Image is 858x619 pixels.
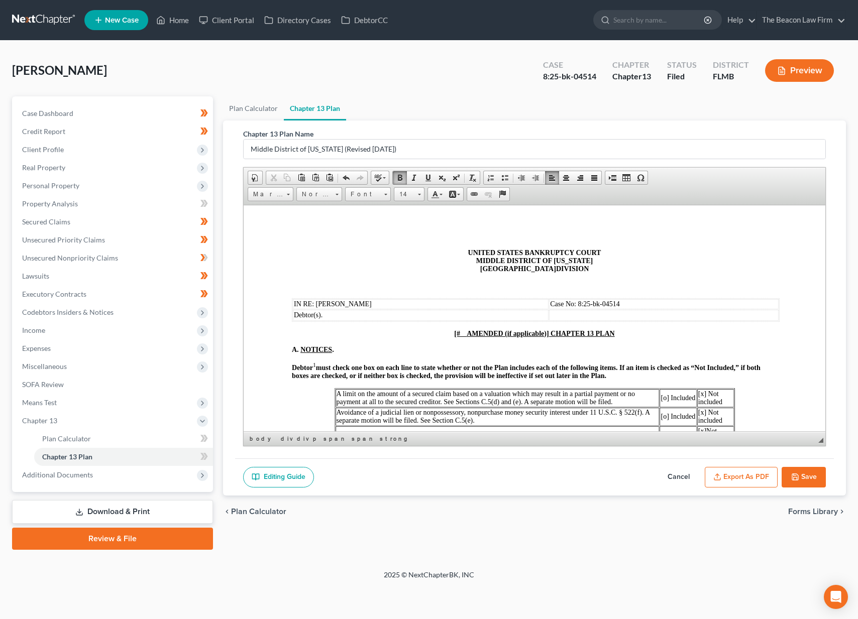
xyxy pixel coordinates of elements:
span: Income [22,326,45,334]
span: Marker [248,188,283,201]
a: Document Properties [248,171,262,184]
a: Executory Contracts [14,285,213,303]
span: SOFA Review [22,380,64,389]
a: Superscript [449,171,463,184]
span: Font [346,188,381,201]
span: Unsecured Priority Claims [22,235,105,244]
span: Not Included [455,222,479,237]
button: Cancel [657,467,701,488]
a: Subscript [435,171,449,184]
span: Executory Contracts [22,290,86,298]
a: Decrease Indent [514,171,528,184]
span: Plan Calculator [231,508,286,516]
div: FLMB [713,71,749,82]
a: Bold [393,171,407,184]
span: Forms Library [788,508,838,516]
label: Chapter 13 Plan Name [243,129,313,139]
a: Font [345,187,391,201]
a: Underline [421,171,435,184]
span: [x] Not included [455,203,479,219]
span: 13 [642,71,651,81]
div: Chapter [612,59,651,71]
a: Paste [294,171,308,184]
a: Home [151,11,194,29]
a: Table [619,171,633,184]
div: Case [543,59,596,71]
span: [PERSON_NAME] [12,63,107,77]
div: Status [667,59,697,71]
span: Chapter 13 Plan [42,452,92,461]
span: [x] [455,222,463,229]
span: [o] Included [417,207,452,215]
a: Background Color [446,188,463,201]
a: Help [722,11,756,29]
a: Case Dashboard [14,104,213,122]
span: Additional Documents [22,470,93,479]
a: Editing Guide [243,467,314,488]
span: Secured Claims [22,217,70,226]
a: Directory Cases [259,11,336,29]
span: Property Analysis [22,199,78,208]
a: Increase Indent [528,171,543,184]
a: div element [295,434,310,444]
div: 2025 © NextChapterBK, INC [143,570,715,588]
input: Search by name... [613,11,705,29]
a: Justify [587,171,601,184]
a: Credit Report [14,122,213,141]
div: District [713,59,749,71]
a: Chapter 13 Plan [34,448,213,466]
span: Client Profile [22,145,64,154]
div: Open Intercom Messenger [824,585,848,609]
a: Client Portal [194,11,259,29]
span: Real Property [22,163,65,172]
a: Spell Checker [371,171,389,184]
span: Means Test [22,398,57,407]
span: New Case [105,17,139,24]
a: Unsecured Nonpriority Claims [14,249,213,267]
a: Insert/Remove Bulleted List [498,171,512,184]
a: Review & File [12,528,213,550]
iframe: Rich Text Editor, document-ckeditor [244,205,825,431]
a: Property Analysis [14,195,213,213]
span: Lawsuits [22,272,49,280]
a: Marker [248,187,293,201]
span: Miscellaneous [22,362,67,370]
a: Secured Claims [14,213,213,231]
span: Chapter 13 [22,416,57,425]
a: Redo [353,171,367,184]
a: Align Left [545,171,559,184]
a: Lawsuits [14,267,213,285]
a: Plan Calculator [223,96,284,120]
a: Insert Special Character [633,171,648,184]
a: 14 [394,187,424,201]
span: 14 [394,188,414,201]
a: Cut [266,171,280,184]
i: chevron_right [838,508,846,516]
a: Unsecured Priority Claims [14,231,213,249]
a: Plan Calculator [34,430,213,448]
span: Resize [818,438,823,443]
a: Download & Print [12,500,213,524]
span: Expenses [22,344,51,352]
span: Personal Property [22,181,79,190]
a: Align Right [573,171,587,184]
span: Plan Calculator [42,434,91,443]
a: p element [311,434,320,444]
a: Normal [296,187,342,201]
input: Enter name... [244,140,825,159]
a: Insert Page Break for Printing [605,171,619,184]
div: Chapter [612,71,651,82]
